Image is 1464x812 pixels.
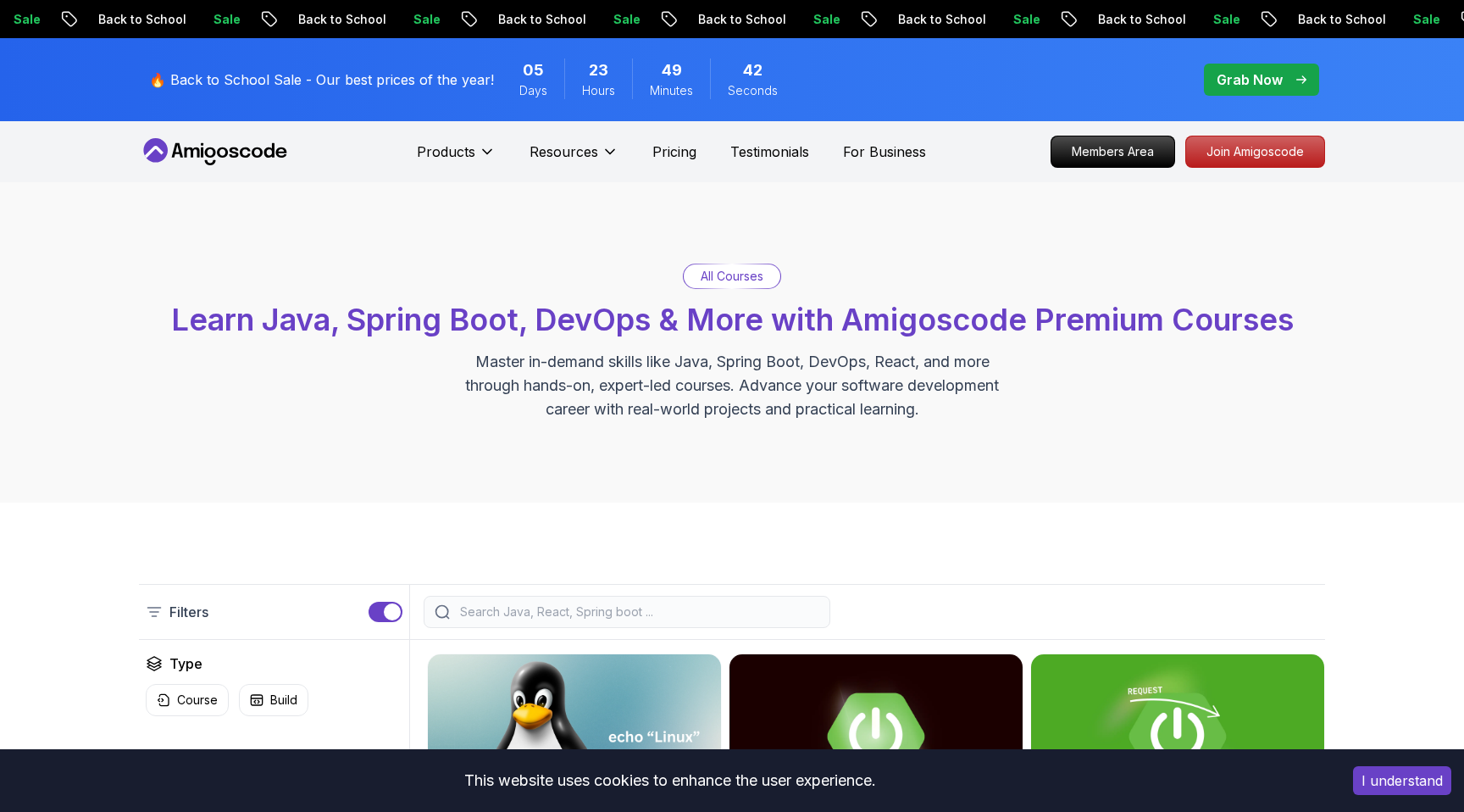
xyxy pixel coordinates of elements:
a: Join Amigoscode [1185,136,1325,168]
p: Grab Now [1217,70,1283,90]
p: Sale [1366,11,1420,28]
p: Back to School [51,11,166,28]
p: Back to School [1250,11,1366,28]
p: Back to School [651,11,766,28]
p: All Courses [701,268,763,285]
button: Products [417,142,496,175]
span: 5 Days [523,58,544,82]
button: Course [146,684,229,716]
p: Back to School [1051,11,1166,28]
p: Sale [1166,11,1220,28]
a: Testimonials [730,142,809,162]
p: Sale [566,11,620,28]
a: Pricing [652,142,696,162]
span: 23 Hours [589,58,608,82]
p: Resources [530,142,598,162]
a: Members Area [1051,136,1175,168]
p: Filters [169,602,208,622]
button: Resources [530,142,618,175]
p: Back to School [451,11,566,28]
p: Course [177,692,218,709]
span: 42 Seconds [743,58,762,82]
p: Products [417,142,475,162]
span: Seconds [728,82,778,99]
span: 49 Minutes [662,58,682,82]
input: Search Java, React, Spring boot ... [457,603,819,620]
p: Sale [366,11,420,28]
button: Build [239,684,308,716]
p: Back to School [251,11,366,28]
span: Learn Java, Spring Boot, DevOps & More with Amigoscode Premium Courses [171,301,1294,338]
button: Accept cookies [1353,766,1451,795]
p: Master in-demand skills like Java, Spring Boot, DevOps, React, and more through hands-on, expert-... [447,350,1017,421]
h2: Type [169,653,202,674]
p: Members Area [1051,136,1174,167]
p: Join Amigoscode [1186,136,1324,167]
div: This website uses cookies to enhance the user experience. [13,762,1328,799]
a: For Business [843,142,926,162]
span: Hours [582,82,615,99]
span: Days [519,82,547,99]
p: Build [270,692,297,709]
p: Back to School [851,11,966,28]
p: Sale [766,11,820,28]
p: Sale [966,11,1020,28]
span: Minutes [650,82,693,99]
p: 🔥 Back to School Sale - Our best prices of the year! [149,70,494,90]
p: Sale [166,11,220,28]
